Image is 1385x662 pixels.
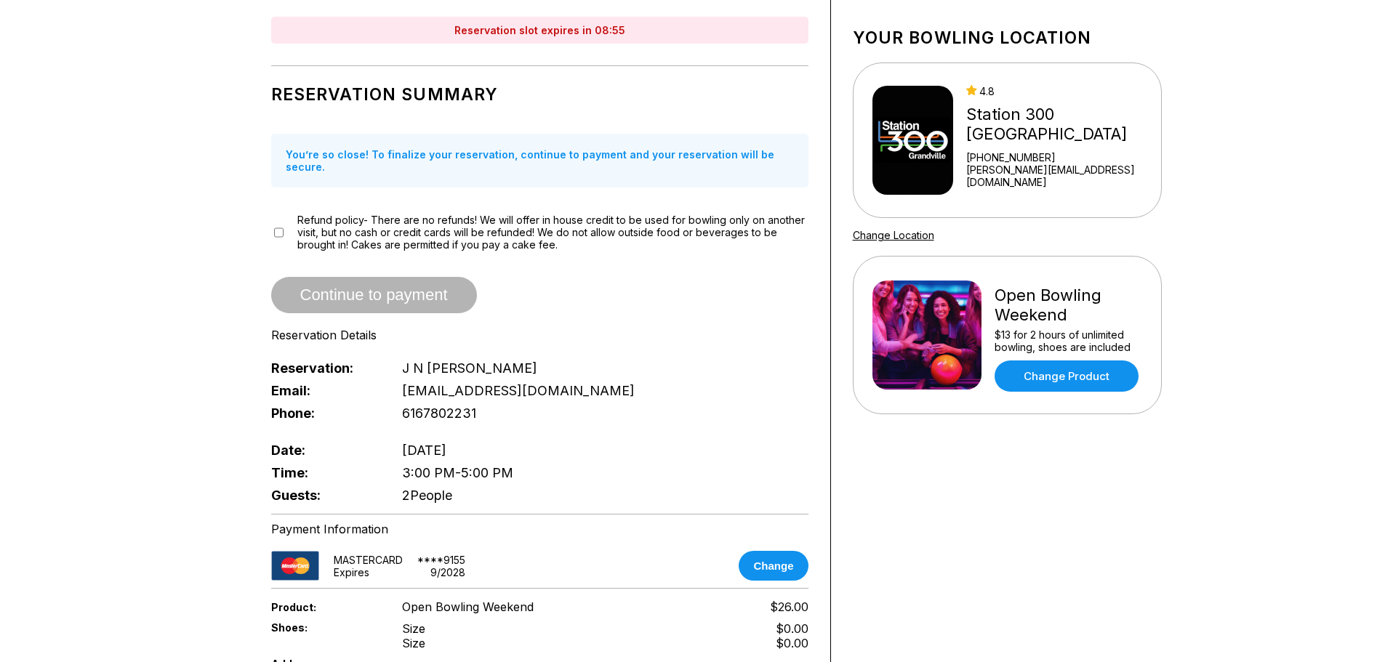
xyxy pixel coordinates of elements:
[995,286,1142,325] div: Open Bowling Weekend
[271,383,379,398] span: Email:
[776,636,808,650] div: $0.00
[402,405,476,421] span: 6167802231
[770,600,808,614] span: $26.00
[430,566,465,578] div: 9 / 2028
[297,214,808,251] span: Refund policy- There are no refunds! We will offer in house credit to be used for bowling only on...
[402,383,635,398] span: [EMAIL_ADDRESS][DOMAIN_NAME]
[271,522,808,536] div: Payment Information
[271,17,808,44] div: Reservation slot expires in 08:55
[402,636,425,650] div: Size
[271,551,319,581] img: card
[995,328,1142,353] div: $13 for 2 hours of unlimited bowling, shoes are included
[402,488,452,503] span: 2 People
[271,443,379,458] span: Date:
[271,621,379,634] span: Shoes:
[271,84,808,105] h1: Reservation Summary
[402,360,537,376] span: J N [PERSON_NAME]
[334,566,369,578] div: Expires
[402,465,513,480] span: 3:00 PM - 5:00 PM
[402,621,425,636] div: Size
[271,601,379,613] span: Product:
[402,443,446,458] span: [DATE]
[966,85,1155,97] div: 4.8
[271,134,808,187] div: You’re so close! To finalize your reservation, continue to payment and your reservation will be s...
[853,28,1162,48] h1: Your bowling location
[966,105,1155,144] div: Station 300 [GEOGRAPHIC_DATA]
[271,405,379,421] span: Phone:
[402,600,534,614] span: Open Bowling Weekend
[334,554,403,566] div: MASTERCARD
[271,465,379,480] span: Time:
[271,328,808,342] div: Reservation Details
[739,551,808,581] button: Change
[966,151,1155,164] div: [PHONE_NUMBER]
[853,229,934,241] a: Change Location
[872,280,981,389] img: Open Bowling Weekend
[966,164,1155,188] a: [PERSON_NAME][EMAIL_ADDRESS][DOMAIN_NAME]
[995,360,1139,392] a: Change Product
[271,360,379,376] span: Reservation:
[271,488,379,503] span: Guests:
[872,86,954,195] img: Station 300 Grandville
[776,621,808,636] div: $0.00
